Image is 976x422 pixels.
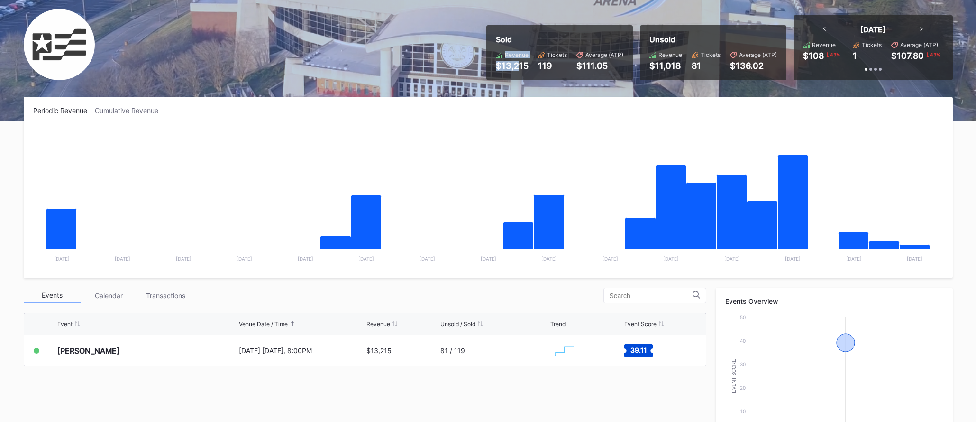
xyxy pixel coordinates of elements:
div: Average (ATP) [900,41,938,48]
text: [DATE] [358,256,374,262]
div: Revenue [505,51,529,58]
text: 50 [740,314,746,320]
div: Unsold / Sold [440,320,475,328]
div: 119 [538,61,567,71]
svg: Chart title [33,126,943,269]
text: [DATE] [663,256,679,262]
div: Tickets [547,51,567,58]
text: 39.11 [630,346,647,354]
div: Average (ATP) [739,51,777,58]
text: [DATE] [237,256,252,262]
text: Event Score [731,359,737,393]
text: [DATE] [907,256,922,262]
div: Venue Date / Time [239,320,288,328]
div: Event [57,320,73,328]
text: [DATE] [115,256,130,262]
text: [DATE] [724,256,739,262]
div: 43 % [829,51,841,58]
div: Cumulative Revenue [95,106,166,114]
div: Calendar [81,288,137,303]
text: [DATE] [602,256,618,262]
div: 1 [853,51,857,61]
text: 10 [740,408,746,414]
div: $13,215 [366,347,392,355]
div: Tickets [862,41,882,48]
div: Events [24,288,81,303]
div: $136.02 [730,61,777,71]
div: $107.80 [891,51,924,61]
div: Sold [496,35,623,44]
text: [DATE] [419,256,435,262]
div: Transactions [137,288,194,303]
text: [DATE] [480,256,496,262]
div: [DATE] [860,25,885,34]
div: Revenue [366,320,390,328]
div: $13,215 [496,61,529,71]
svg: Chart title [550,339,579,363]
text: [DATE] [846,256,861,262]
text: [DATE] [785,256,801,262]
div: Periodic Revenue [33,106,95,114]
div: Unsold [649,35,777,44]
text: [DATE] [297,256,313,262]
div: Revenue [658,51,682,58]
div: Average (ATP) [585,51,623,58]
div: Event Score [624,320,657,328]
div: 81 / 119 [440,347,465,355]
div: Revenue [812,41,836,48]
div: Tickets [701,51,721,58]
div: Trend [550,320,566,328]
img: Peachtree_Entertainment_Secondary.png [24,9,95,80]
div: $111.05 [576,61,623,71]
text: [DATE] [175,256,191,262]
div: Events Overview [725,297,943,305]
text: 20 [740,385,746,391]
div: $11,018 [649,61,682,71]
div: $108 [803,51,824,61]
text: [DATE] [541,256,557,262]
text: 30 [740,361,746,367]
div: [DATE] [DATE], 8:00PM [239,347,365,355]
text: [DATE] [54,256,69,262]
div: [PERSON_NAME] [57,346,119,356]
div: 81 [692,61,721,71]
text: 40 [740,338,746,344]
input: Search [610,292,693,300]
div: 43 % [929,51,941,58]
